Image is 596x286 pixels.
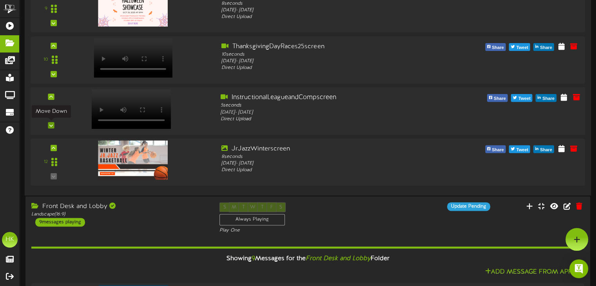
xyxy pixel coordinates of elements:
span: 9 [252,255,255,262]
span: Tweet [515,146,530,154]
span: Share [490,146,505,154]
div: Front Desk and Lobby [31,202,208,211]
div: HK [2,232,18,248]
div: [DATE] - [DATE] [221,58,441,65]
button: Share [485,145,506,153]
span: Share [538,43,554,52]
button: Tweet [509,145,530,153]
div: Direct Upload [221,167,441,174]
div: Landscape ( 16:9 ) [31,211,208,218]
button: Tweet [511,94,533,102]
div: Always Playing [219,214,285,225]
div: Direct Upload [220,116,442,122]
span: Tweet [517,94,532,103]
span: Tweet [515,43,530,52]
div: [DATE] - [DATE] [221,7,441,13]
div: JrJazzWinterscreen [221,144,441,153]
div: 11 [42,107,45,114]
button: Share [487,94,508,102]
button: Share [533,43,554,51]
span: Share [490,43,505,52]
div: ThanksgivingDayRaces25screen [221,42,441,51]
span: Share [538,146,554,154]
button: Share [485,43,506,51]
div: 8 seconds [221,153,441,160]
button: Add Message From Apps [483,267,578,277]
div: 10 seconds [221,51,441,58]
span: Share [541,94,556,103]
button: Share [536,94,556,102]
div: Showing Messages for the Folder [25,250,590,267]
div: 9 [45,5,47,12]
div: Update Pending [447,202,490,211]
button: Tweet [509,43,530,51]
div: 10 [43,56,48,63]
div: [DATE] - [DATE] [221,160,441,167]
div: Open Intercom Messenger [569,259,588,278]
div: Play One [219,227,396,234]
span: Share [492,94,507,103]
div: Direct Upload [221,65,441,71]
div: InstructionalLeagueandCompscreen [220,93,442,102]
div: 5 seconds [220,102,442,109]
div: 12 [44,159,48,165]
i: Front Desk and Lobby [306,255,371,262]
div: 9 messages playing [35,218,85,226]
button: Share [533,145,554,153]
div: [DATE] - [DATE] [220,109,442,116]
img: 83d33849-6617-4f6a-a763-09ecf6f03039.png [98,140,168,179]
div: Direct Upload [221,13,441,20]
